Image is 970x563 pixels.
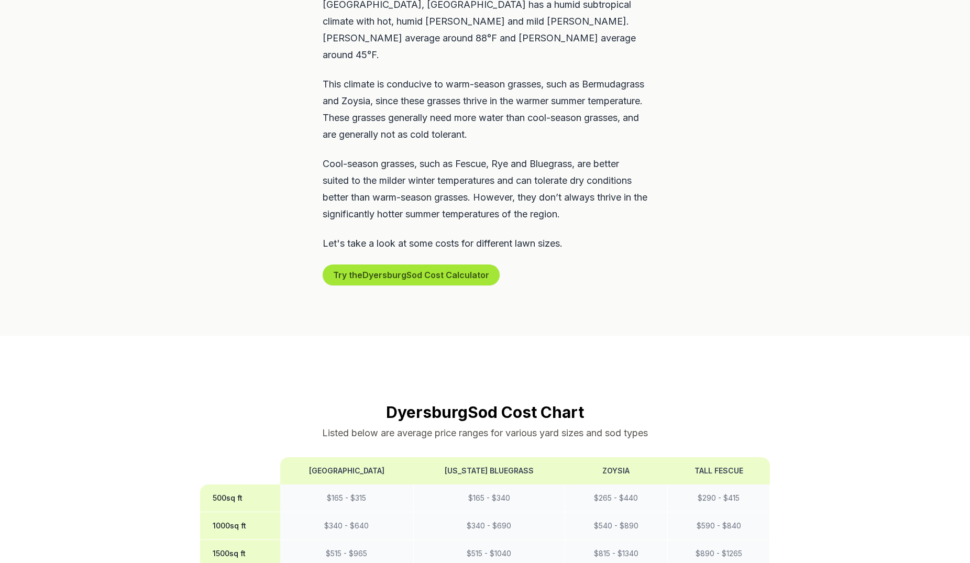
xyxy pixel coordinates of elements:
td: $ 540 - $ 890 [565,512,667,540]
td: $ 340 - $ 690 [413,512,565,540]
p: Listed below are average price ranges for various yard sizes and sod types [200,426,770,440]
td: $ 165 - $ 315 [280,484,414,512]
th: Zoysia [565,457,667,484]
td: $ 340 - $ 640 [280,512,414,540]
p: Cool-season grasses, such as Fescue, Rye and Bluegrass, are better suited to the milder winter te... [323,156,647,223]
th: 500 sq ft [200,484,280,512]
th: 1000 sq ft [200,512,280,540]
td: $ 165 - $ 340 [413,484,565,512]
th: [GEOGRAPHIC_DATA] [280,457,414,484]
td: $ 290 - $ 415 [668,484,770,512]
th: [US_STATE] Bluegrass [413,457,565,484]
p: Let's take a look at some costs for different lawn sizes. [323,235,647,252]
td: $ 265 - $ 440 [565,484,667,512]
button: Try theDyersburgSod Cost Calculator [323,264,500,285]
th: Tall Fescue [668,457,770,484]
p: This climate is conducive to warm-season grasses, such as Bermudagrass and Zoysia, since these gr... [323,76,647,143]
h2: Dyersburg Sod Cost Chart [200,403,770,422]
td: $ 590 - $ 840 [668,512,770,540]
